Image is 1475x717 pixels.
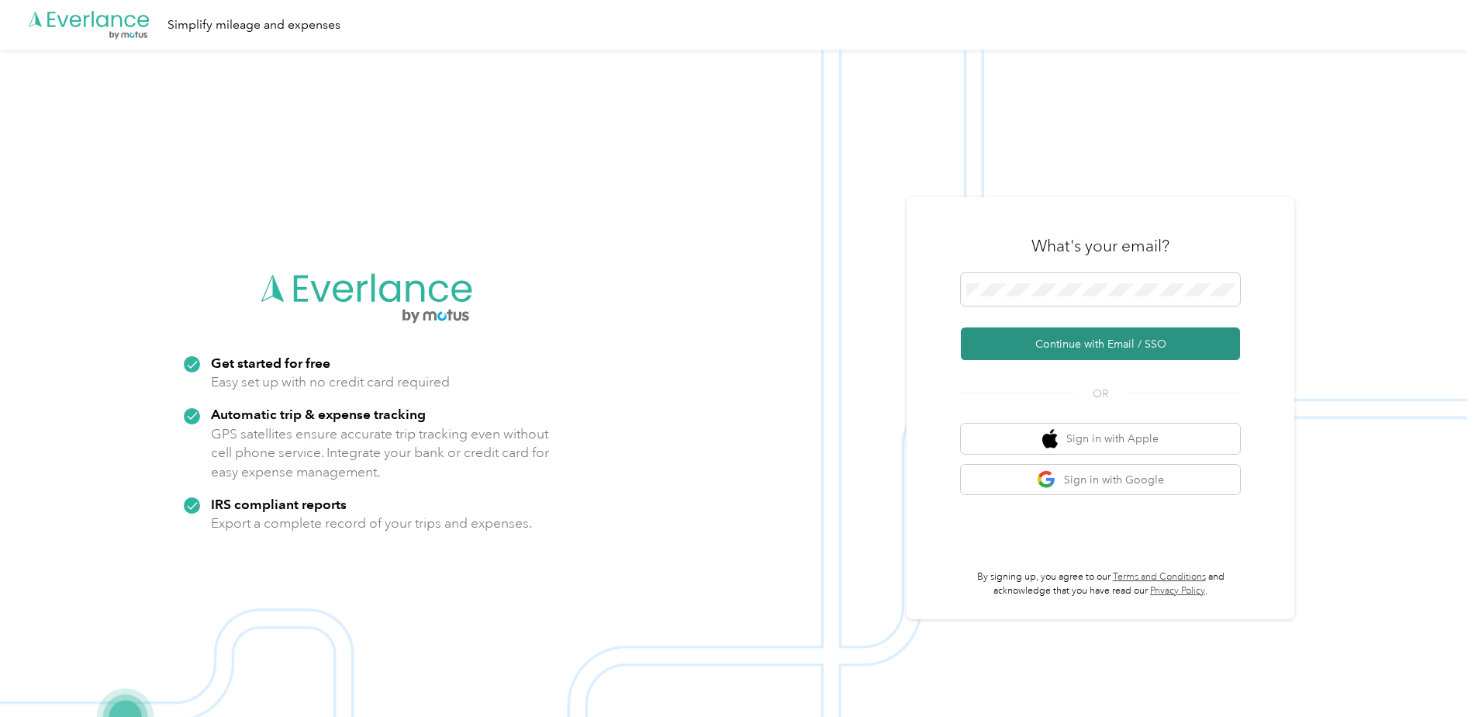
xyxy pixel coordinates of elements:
[168,16,340,35] div: Simplify mileage and expenses
[211,424,550,482] p: GPS satellites ensure accurate trip tracking even without cell phone service. Integrate your bank...
[211,514,532,533] p: Export a complete record of your trips and expenses.
[1150,585,1205,597] a: Privacy Policy
[961,424,1240,454] button: apple logoSign in with Apple
[961,465,1240,495] button: google logoSign in with Google
[1113,571,1206,583] a: Terms and Conditions
[1073,386,1128,402] span: OR
[1042,429,1058,449] img: apple logo
[961,570,1240,597] p: By signing up, you agree to our and acknowledge that you have read our .
[1037,470,1056,490] img: google logo
[211,406,426,422] strong: Automatic trip & expense tracking
[211,496,347,512] strong: IRS compliant reports
[211,372,450,392] p: Easy set up with no credit card required
[1031,235,1169,257] h3: What's your email?
[211,355,330,371] strong: Get started for free
[961,327,1240,360] button: Continue with Email / SSO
